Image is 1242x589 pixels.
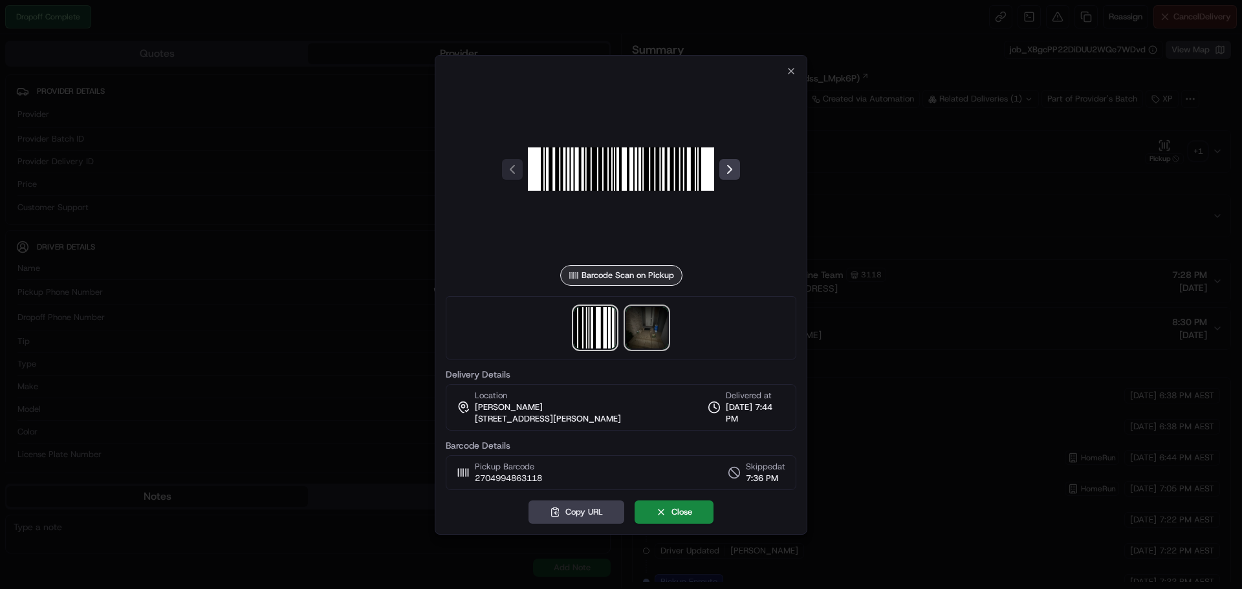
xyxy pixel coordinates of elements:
[475,461,542,473] span: Pickup Barcode
[528,76,714,262] img: barcode_scan_on_pickup image
[746,473,785,484] span: 7:36 PM
[475,402,543,413] span: [PERSON_NAME]
[528,500,624,524] button: Copy URL
[475,390,507,402] span: Location
[746,461,785,473] span: Skipped at
[726,390,785,402] span: Delivered at
[475,473,542,484] span: 2704994863118
[446,370,796,379] label: Delivery Details
[726,402,785,425] span: [DATE] 7:44 PM
[560,265,682,286] div: Barcode Scan on Pickup
[475,413,621,425] span: [STREET_ADDRESS][PERSON_NAME]
[574,307,616,348] img: barcode_scan_on_pickup image
[626,307,668,348] img: photo_proof_of_delivery image
[635,500,714,524] button: Close
[446,441,796,450] label: Barcode Details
